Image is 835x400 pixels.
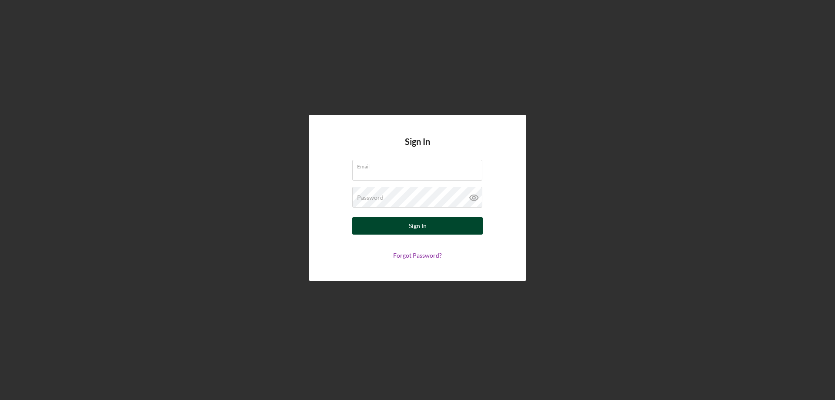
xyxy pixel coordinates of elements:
button: Sign In [352,217,483,235]
label: Password [357,194,384,201]
a: Forgot Password? [393,252,442,259]
h4: Sign In [405,137,430,160]
div: Sign In [409,217,427,235]
label: Email [357,160,482,170]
